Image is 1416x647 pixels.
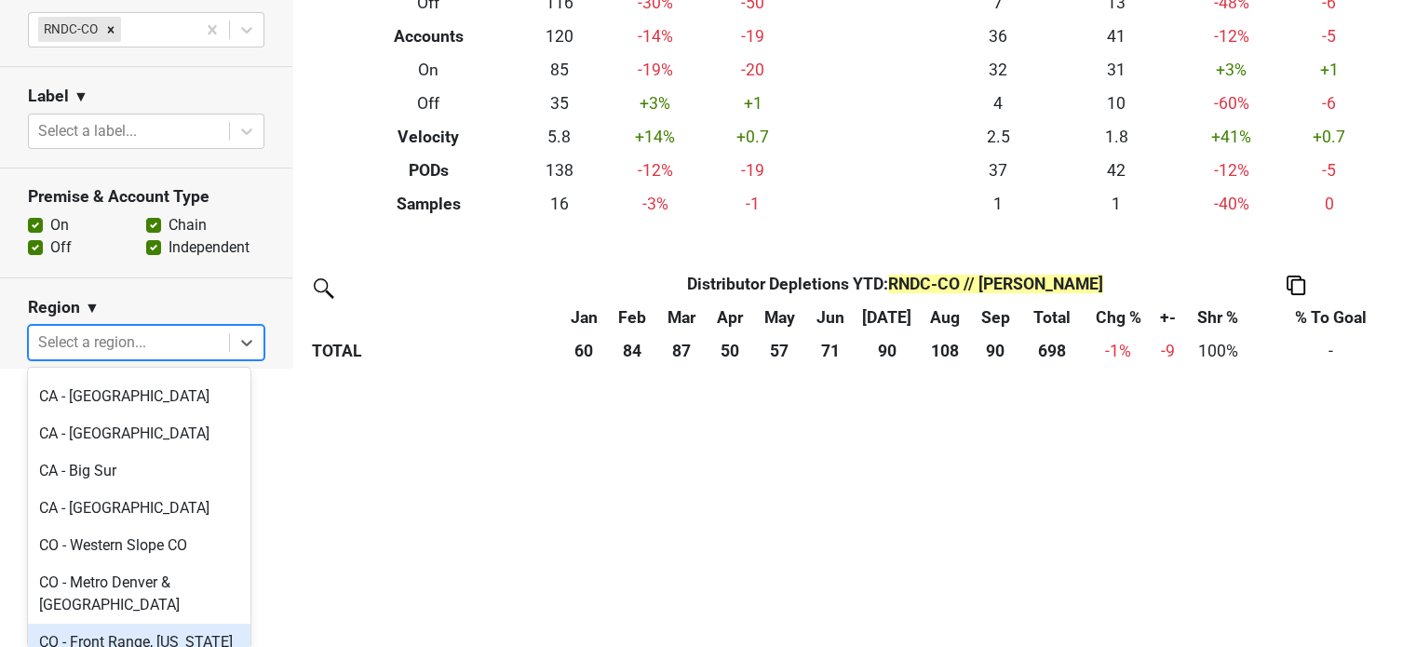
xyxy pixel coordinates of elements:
[1176,120,1287,154] td: +41 %
[707,334,752,368] th: 50
[1058,120,1176,154] td: 1.8
[710,154,795,187] td: -19
[338,120,519,154] th: Velocity
[338,20,519,54] th: Accounts
[1058,20,1176,54] td: 41
[1287,120,1371,154] td: +0.7
[560,334,607,368] th: 60
[28,378,250,415] div: CA - [GEOGRAPHIC_DATA]
[752,334,806,368] th: 57
[856,334,919,368] th: 90
[1105,342,1131,360] span: -1%
[970,301,1020,334] th: Sep: activate to sort column ascending
[1058,54,1176,88] td: 31
[28,87,69,106] h3: Label
[519,187,600,221] td: 16
[710,20,795,54] td: -19
[1153,301,1183,334] th: +-: activate to sort column ascending
[28,298,80,317] h3: Region
[338,187,519,221] th: Samples
[608,334,655,368] th: 84
[655,301,707,334] th: Mar: activate to sort column ascending
[1287,154,1371,187] td: -5
[600,87,710,120] td: +3 %
[169,236,249,259] label: Independent
[806,301,856,334] th: Jun: activate to sort column ascending
[50,236,72,259] label: Off
[338,154,519,187] th: PODs
[1020,334,1084,368] th: 698
[1287,87,1371,120] td: -6
[519,154,600,187] td: 138
[28,527,250,564] div: CO - Western Slope CO
[600,20,710,54] td: -14 %
[919,301,971,334] th: Aug: activate to sort column ascending
[710,87,795,120] td: +1
[888,275,1103,293] span: RNDC-CO // [PERSON_NAME]
[1176,187,1287,221] td: -40 %
[1182,334,1252,368] td: 100%
[710,54,795,88] td: -20
[519,20,600,54] td: 120
[938,20,1057,54] td: 36
[74,86,88,108] span: ▼
[608,267,1183,301] th: Distributor Depletions YTD :
[1253,301,1409,334] th: % To Goal: activate to sort column ascending
[50,214,69,236] label: On
[1161,342,1175,360] span: -9
[938,187,1057,221] td: 1
[655,334,707,368] th: 87
[710,120,795,154] td: +0.7
[1058,187,1176,221] td: 1
[169,214,207,236] label: Chain
[608,301,655,334] th: Feb: activate to sort column ascending
[1287,54,1371,88] td: +1
[856,301,919,334] th: Jul: activate to sort column ascending
[28,452,250,490] div: CA - Big Sur
[1084,301,1153,334] th: Chg %: activate to sort column ascending
[560,301,607,334] th: Jan: activate to sort column ascending
[806,334,856,368] th: 71
[938,54,1057,88] td: 32
[1058,87,1176,120] td: 10
[519,87,600,120] td: 35
[38,17,101,41] div: RNDC-CO
[338,54,519,88] th: On
[919,334,971,368] th: 108
[101,17,121,41] div: Remove RNDC-CO
[307,301,560,334] th: &nbsp;: activate to sort column ascending
[1176,20,1287,54] td: -12 %
[28,415,250,452] div: CA - [GEOGRAPHIC_DATA]
[28,187,264,207] h3: Premise & Account Type
[938,87,1057,120] td: 4
[600,120,710,154] td: +14 %
[1287,187,1371,221] td: 0
[338,87,519,120] th: Off
[519,120,600,154] td: 5.8
[752,301,806,334] th: May: activate to sort column ascending
[938,120,1057,154] td: 2.5
[1020,301,1084,334] th: Total: activate to sort column ascending
[307,334,560,368] th: TOTAL
[1058,154,1176,187] td: 42
[28,490,250,527] div: CA - [GEOGRAPHIC_DATA]
[707,301,752,334] th: Apr: activate to sort column ascending
[710,187,795,221] td: -1
[600,187,710,221] td: -3 %
[1176,87,1287,120] td: -60 %
[1287,20,1371,54] td: -5
[85,297,100,319] span: ▼
[600,54,710,88] td: -19 %
[1176,54,1287,88] td: +3 %
[307,272,337,302] img: filter
[970,334,1020,368] th: 90
[1253,334,1409,368] td: -
[600,154,710,187] td: -12 %
[519,54,600,88] td: 85
[28,564,250,624] div: CO - Metro Denver & [GEOGRAPHIC_DATA]
[938,154,1057,187] td: 37
[1176,154,1287,187] td: -12 %
[1287,276,1305,295] img: Copy to clipboard
[1182,301,1252,334] th: Shr %: activate to sort column ascending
